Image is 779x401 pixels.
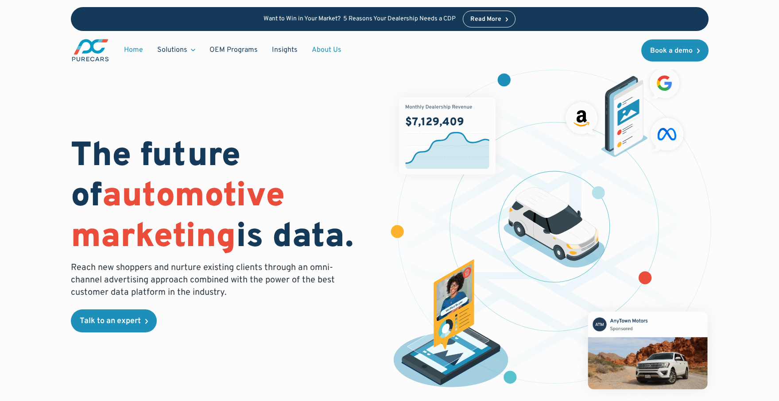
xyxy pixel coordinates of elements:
[202,42,265,58] a: OEM Programs
[650,47,693,54] div: Book a demo
[71,38,110,62] a: main
[265,42,305,58] a: Insights
[71,38,110,62] img: purecars logo
[117,42,150,58] a: Home
[71,137,379,258] h1: The future of is data.
[71,176,285,258] span: automotive marketing
[80,317,141,325] div: Talk to an expert
[385,259,517,391] img: persona of a buyer
[470,16,501,23] div: Read More
[150,42,202,58] div: Solutions
[641,39,709,62] a: Book a demo
[463,11,516,27] a: Read More
[71,309,157,332] a: Talk to an expert
[264,15,456,23] p: Want to Win in Your Market? 5 Reasons Your Dealership Needs a CDP
[71,262,340,299] p: Reach new shoppers and nurture existing clients through an omni-channel advertising approach comb...
[561,64,688,157] img: ads on social media and advertising partners
[399,97,496,174] img: chart showing monthly dealership revenue of $7m
[157,45,187,55] div: Solutions
[305,42,349,58] a: About Us
[504,187,605,268] img: illustration of a vehicle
